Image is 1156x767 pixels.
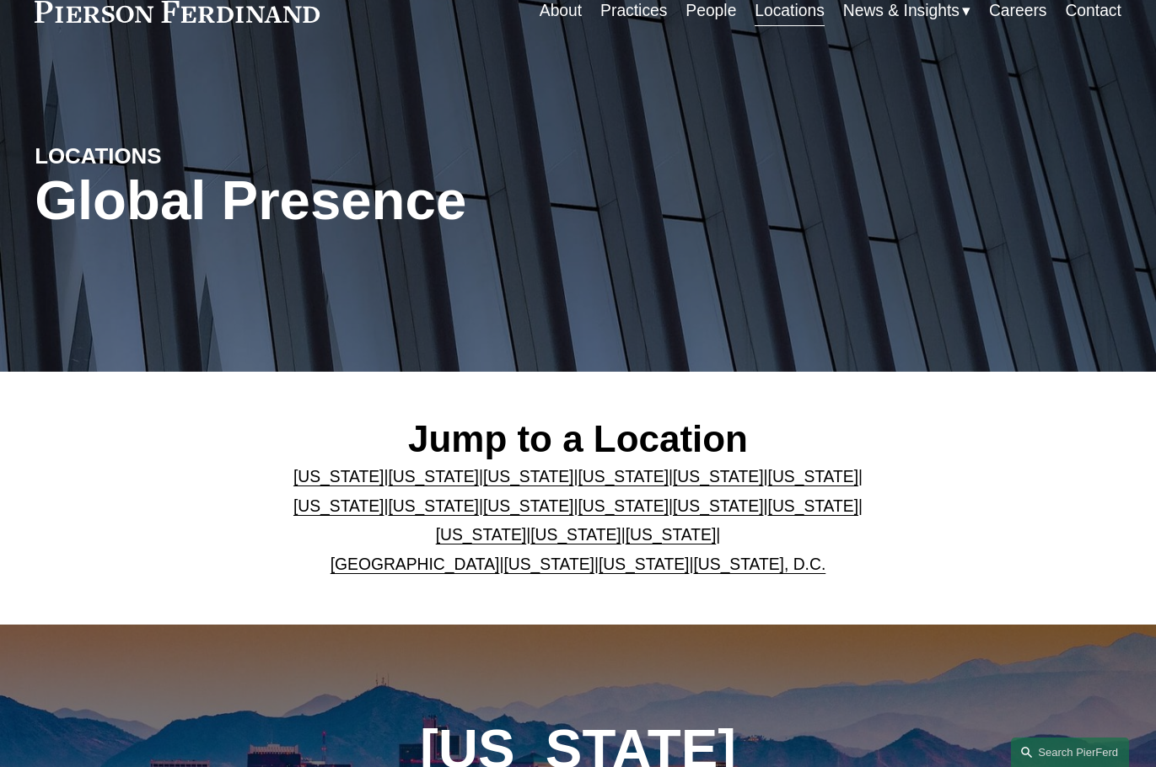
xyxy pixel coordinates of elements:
[35,169,759,233] h1: Global Presence
[261,416,895,461] h2: Jump to a Location
[503,555,594,573] a: [US_STATE]
[293,497,384,515] a: [US_STATE]
[599,555,690,573] a: [US_STATE]
[483,497,574,515] a: [US_STATE]
[673,468,764,485] a: [US_STATE]
[436,526,527,544] a: [US_STATE]
[261,463,895,580] p: | | | | | | | | | | | | | | | | | |
[1011,737,1129,767] a: Search this site
[331,555,500,573] a: [GEOGRAPHIC_DATA]
[35,142,306,170] h4: LOCATIONS
[483,468,574,485] a: [US_STATE]
[768,497,859,515] a: [US_STATE]
[626,526,717,544] a: [US_STATE]
[578,497,669,515] a: [US_STATE]
[388,468,479,485] a: [US_STATE]
[693,555,825,573] a: [US_STATE], D.C.
[578,468,669,485] a: [US_STATE]
[673,497,764,515] a: [US_STATE]
[530,526,621,544] a: [US_STATE]
[388,497,479,515] a: [US_STATE]
[768,468,859,485] a: [US_STATE]
[293,468,384,485] a: [US_STATE]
